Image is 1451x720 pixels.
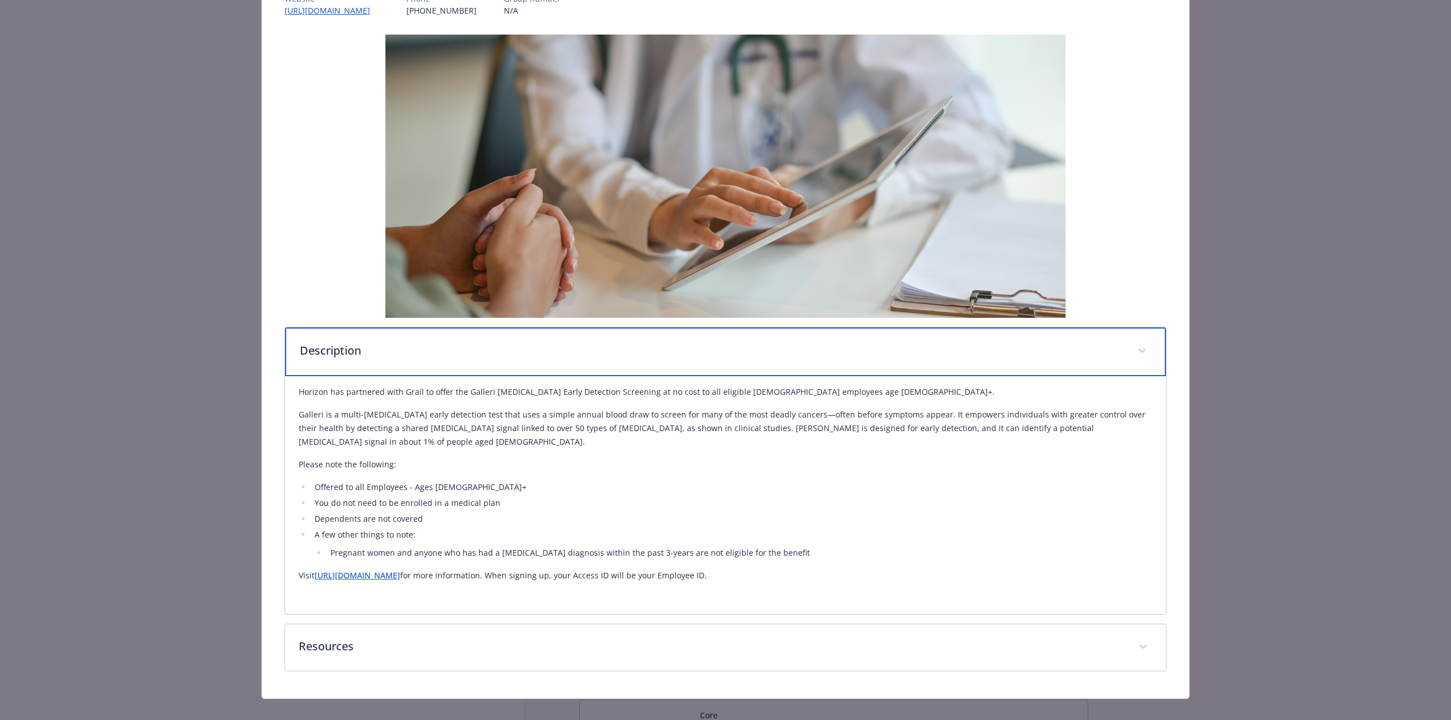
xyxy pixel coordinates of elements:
[406,5,477,16] p: [PHONE_NUMBER]
[299,385,1152,399] p: Horizon has partnered with Grail to offer the Galleri [MEDICAL_DATA] Early Detection Screening at...
[300,342,1124,359] p: Description
[311,480,1152,494] li: Offered to all Employees - Ages [DEMOGRAPHIC_DATA]+
[285,327,1166,376] div: Description
[504,5,561,16] p: N/A
[311,528,1152,560] li: A few other things to note:
[311,496,1152,510] li: You do not need to be enrolled in a medical plan
[299,408,1152,449] p: Galleri is a multi-[MEDICAL_DATA] early detection test that uses a simple annual blood draw to sc...
[299,638,1125,655] p: Resources
[285,5,379,16] a: [URL][DOMAIN_NAME]
[285,376,1166,614] div: Description
[299,569,1152,582] p: Visit for more information. When signing up, your Access ID will be your Employee ID.
[311,512,1152,526] li: Dependents are not covered
[299,458,1152,471] p: Please note the following:
[327,546,1152,560] li: Pregnant women and anyone who has had a [MEDICAL_DATA] diagnosis within the past 3-years are not ...
[315,570,400,581] a: [URL][DOMAIN_NAME]
[385,35,1066,318] img: banner
[285,624,1166,671] div: Resources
